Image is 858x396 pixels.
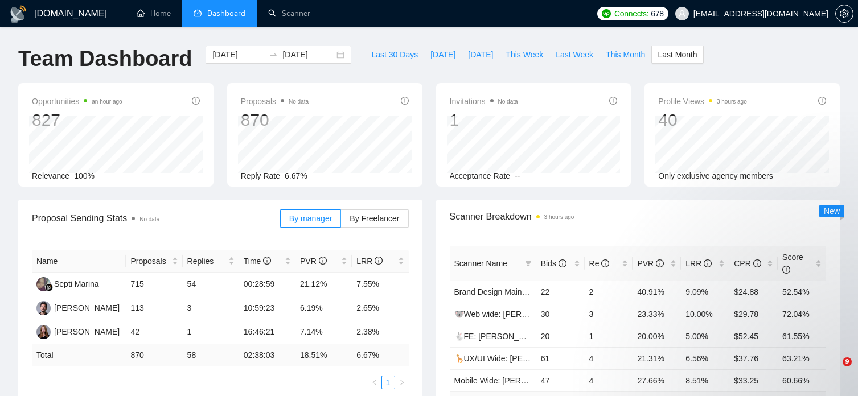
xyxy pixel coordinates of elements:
td: 6.67 % [352,344,408,366]
div: 40 [658,109,747,131]
span: 9 [843,357,852,366]
td: Total [32,344,126,366]
span: Replies [187,255,226,267]
td: 715 [126,273,182,296]
td: 7.55% [352,273,408,296]
a: SMSepti Marina [36,279,99,288]
span: Relevance [32,171,69,180]
a: RV[PERSON_NAME] [36,303,120,312]
a: searchScanner [268,9,310,18]
span: Last 30 Days [371,48,418,61]
span: info-circle [818,97,826,105]
a: setting [835,9,853,18]
a: 🐨Web wide: [PERSON_NAME] 03/07 bid in range [454,310,635,319]
h1: Team Dashboard [18,46,192,72]
time: an hour ago [92,98,122,105]
a: 🐇FE: [PERSON_NAME] [454,332,544,341]
span: Proposals [241,94,309,108]
td: 21.12% [295,273,352,296]
div: 1 [450,109,518,131]
span: Reply Rate [241,171,280,180]
span: info-circle [753,259,761,267]
span: info-circle [263,257,271,265]
span: info-circle [782,266,790,274]
img: logo [9,5,27,23]
td: 40.91% [633,280,681,303]
li: 1 [381,376,395,389]
button: setting [835,5,853,23]
span: Connects: [614,7,648,20]
span: info-circle [319,257,327,265]
button: This Month [600,46,651,64]
td: 30 [536,303,585,325]
img: SM [36,277,51,291]
span: Opportunities [32,94,122,108]
span: info-circle [704,259,712,267]
span: Dashboard [207,9,245,18]
td: 58 [183,344,239,366]
td: 2 [585,280,633,303]
img: upwork-logo.png [602,9,611,18]
div: 827 [32,109,122,131]
td: 8.51% [681,369,729,391]
time: 3 hours ago [544,214,574,220]
td: 52.54% [778,280,826,303]
span: No data [139,216,159,222]
span: Acceptance Rate [450,171,511,180]
span: filter [525,260,532,267]
td: 3 [183,296,239,320]
td: $33.25 [729,369,778,391]
td: 21.31% [633,347,681,369]
td: 10:59:23 [239,296,295,320]
button: This Week [499,46,549,64]
td: 20.00% [633,325,681,347]
th: Replies [183,250,239,273]
td: 7.14% [295,320,352,344]
span: Re [589,259,610,268]
span: info-circle [192,97,200,105]
span: Profile Views [658,94,747,108]
td: 16:46:21 [239,320,295,344]
div: Septi Marina [54,278,99,290]
td: 18.51 % [295,344,352,366]
a: TB[PERSON_NAME] [36,327,120,336]
td: 113 [126,296,182,320]
td: $24.88 [729,280,778,303]
a: Brand Design Main (Valeriia) [454,287,556,296]
span: By Freelancer [350,214,399,223]
td: 4 [585,347,633,369]
span: This Week [506,48,543,61]
a: 1 [382,376,395,389]
td: 02:38:03 [239,344,295,366]
td: 47 [536,369,585,391]
th: Proposals [126,250,182,273]
li: Next Page [395,376,409,389]
span: info-circle [656,259,664,267]
div: [PERSON_NAME] [54,302,120,314]
span: left [371,379,378,386]
span: info-circle [609,97,617,105]
span: Scanner Breakdown [450,209,827,224]
input: Start date [212,48,264,61]
span: user [678,10,686,18]
span: to [269,50,278,59]
span: [DATE] [430,48,455,61]
button: right [395,376,409,389]
button: Last Week [549,46,600,64]
td: 870 [126,344,182,366]
span: setting [836,9,853,18]
span: Last Month [658,48,697,61]
td: 2.65% [352,296,408,320]
span: Last Week [556,48,593,61]
li: Previous Page [368,376,381,389]
td: 22 [536,280,585,303]
span: filter [523,255,534,272]
span: LRR [356,257,383,266]
span: Proposals [130,255,169,267]
span: info-circle [375,257,383,265]
span: -- [515,171,520,180]
button: Last Month [651,46,703,64]
a: 🦒UX/UI Wide: [PERSON_NAME] 03/07 portfolio [454,354,629,363]
span: swap-right [269,50,278,59]
img: RV [36,301,51,315]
